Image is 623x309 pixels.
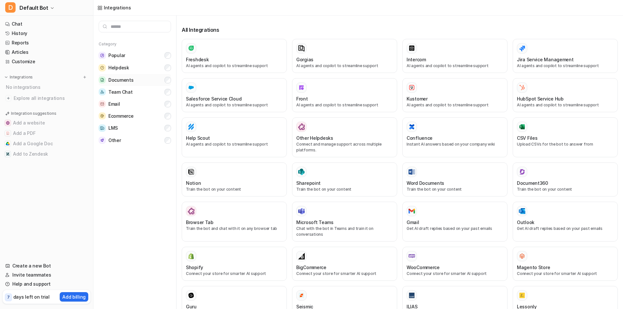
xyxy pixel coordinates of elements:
p: AI agents and copilot to streamline support [296,102,393,108]
img: Add to Zendesk [6,152,10,156]
img: LMS [99,125,106,132]
h3: Shopify [186,264,203,271]
img: Kustomer [409,84,415,91]
h3: Gorgias [296,56,313,63]
p: Connect your store for smarter AI support [517,271,614,277]
h5: Category [99,42,171,47]
h3: Other Helpdesks [296,135,333,141]
a: History [3,29,91,38]
button: DocumentsDocuments [99,74,171,86]
button: LMSLMS [99,122,171,134]
button: Microsoft TeamsMicrosoft TeamsChat with the bot in Teams and train it on conversations [292,202,397,242]
img: Magento Store [519,253,525,259]
p: Integration suggestions [11,111,56,116]
p: Upload CSVs for the bot to answer from [517,141,614,147]
img: Seismic [298,292,305,299]
img: Help Scout [188,124,194,130]
p: Train the bot on your content [517,186,614,192]
button: Add billing [60,292,88,302]
img: Team Chat [99,89,106,95]
img: Lessonly [519,292,525,299]
p: Train the bot on your content [407,186,503,192]
p: days left on trial [13,293,50,300]
button: Add a PDFAdd a PDF [3,128,91,138]
h3: Front [296,95,308,102]
span: Email [108,101,120,107]
img: BigCommerce [298,253,305,259]
img: Salesforce Service Cloud [188,84,194,91]
button: Document360Document360Train the bot on your content [513,162,618,196]
button: Magento StoreMagento StoreConnect your store for smarter AI support [513,247,618,281]
p: Connect your store for smarter AI support [407,271,503,277]
p: Train the bot on your content [296,186,393,192]
h3: HubSpot Service Hub [517,95,564,102]
img: expand menu [4,75,8,79]
p: AI agents and copilot to streamline support [517,63,614,69]
h3: Confluence [407,135,433,141]
img: Other [99,137,106,144]
p: Train the bot and chat with it on any browser tab [186,226,283,232]
a: Articles [3,48,91,57]
button: Jira Service ManagementAI agents and copilot to streamline support [513,39,618,73]
h3: Document360 [517,180,548,186]
p: Add billing [62,293,86,300]
p: Chat with the bot in Teams and train it on conversations [296,226,393,237]
h3: Gmail [407,219,419,226]
span: Default Bot [19,3,48,12]
img: menu_add.svg [82,75,87,79]
h3: Sharepoint [296,180,321,186]
button: OtherOther [99,134,171,146]
p: Connect and manage support across multiple platforms. [296,141,393,153]
img: Documents [99,77,106,83]
button: FreshdeskAI agents and copilot to streamline support [182,39,287,73]
button: EcommerceEcommerce [99,110,171,122]
img: Email [99,101,106,107]
img: ILIAS [409,292,415,299]
h3: Notion [186,180,201,186]
span: Popular [108,52,125,59]
button: Integrations [3,74,35,80]
button: CSV FilesCSV FilesUpload CSVs for the bot to answer from [513,117,618,157]
h3: Word Documents [407,180,444,186]
h3: Outlook [517,219,534,226]
div: Integrations [104,4,131,11]
div: No integrations [4,82,91,92]
a: Reports [3,38,91,47]
span: Explore all integrations [14,93,88,103]
h3: Kustomer [407,95,428,102]
span: Helpdesk [108,65,129,71]
h3: WooCommerce [407,264,440,271]
a: Explore all integrations [3,94,91,103]
h3: All Integrations [182,26,618,34]
p: Integrations [10,75,33,80]
img: Sharepoint [298,169,305,175]
span: LMS [108,125,118,131]
a: Chat [3,19,91,29]
img: Other Helpdesks [298,124,305,130]
img: Front [298,84,305,91]
button: IntercomAI agents and copilot to streamline support [402,39,507,73]
button: Team ChatTeam Chat [99,86,171,98]
h3: Help Scout [186,135,210,141]
img: Microsoft Teams [298,208,305,214]
button: FrontFrontAI agents and copilot to streamline support [292,78,397,112]
button: Other HelpdesksOther HelpdesksConnect and manage support across multiple platforms. [292,117,397,157]
h3: Microsoft Teams [296,219,334,226]
p: Connect your store for smarter AI support [186,271,283,277]
p: AI agents and copilot to streamline support [407,63,503,69]
p: AI agents and copilot to streamline support [186,141,283,147]
img: Document360 [519,169,525,175]
p: Instant AI answers based on your company wiki [407,141,503,147]
button: GmailGmailGet AI draft replies based on your past emails [402,202,507,242]
p: Train the bot on your content [186,186,283,192]
a: Integrations [97,4,131,11]
button: HubSpot Service HubHubSpot Service HubAI agents and copilot to streamline support [513,78,618,112]
button: ConfluenceConfluenceInstant AI answers based on your company wiki [402,117,507,157]
a: Customize [3,57,91,66]
button: SharepointSharepointTrain the bot on your content [292,162,397,196]
p: Get AI draft replies based on your past emails [517,226,614,232]
span: Team Chat [108,89,132,95]
h3: Salesforce Service Cloud [186,95,241,102]
img: explore all integrations [5,95,12,101]
img: Ecommerce [99,113,106,119]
